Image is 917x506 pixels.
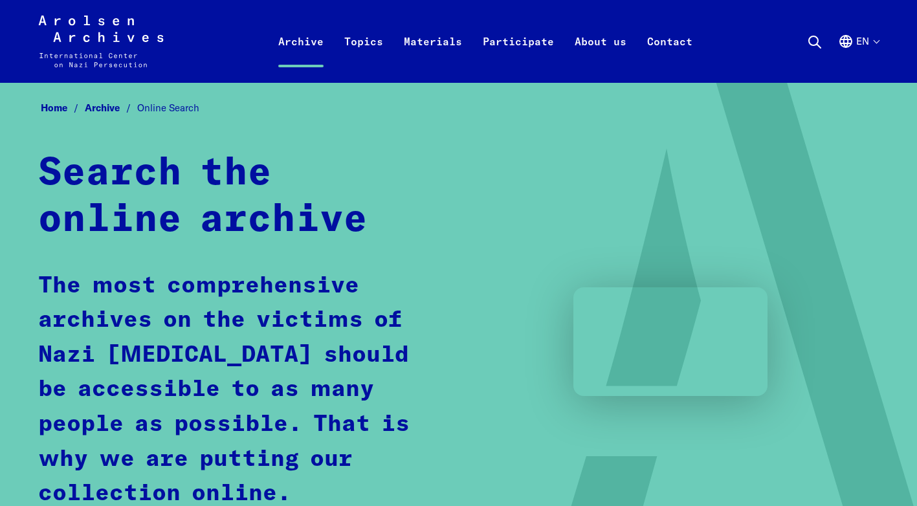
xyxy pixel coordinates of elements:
[137,102,199,114] span: Online Search
[85,102,137,114] a: Archive
[472,31,564,83] a: Participate
[564,31,637,83] a: About us
[268,31,334,83] a: Archive
[637,31,703,83] a: Contact
[41,102,85,114] a: Home
[268,16,703,67] nav: Primary
[38,98,878,118] nav: Breadcrumb
[838,34,879,80] button: English, language selection
[393,31,472,83] a: Materials
[38,154,368,239] strong: Search the online archive
[334,31,393,83] a: Topics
